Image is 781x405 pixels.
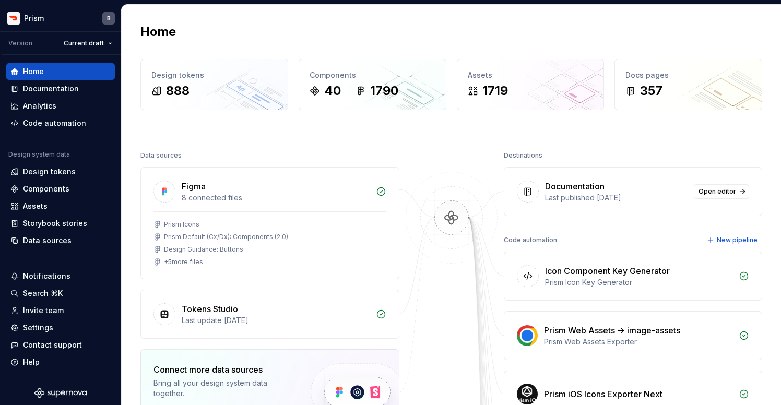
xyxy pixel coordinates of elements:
div: + 5 more files [164,258,203,266]
div: Assets [468,70,594,80]
div: Prism Default (Cx/Dx): Components (2.0) [164,233,288,241]
svg: Supernova Logo [34,388,87,398]
div: Code automation [504,233,557,247]
div: 40 [324,82,341,99]
div: Prism Web Assets -> image-assets [544,324,680,337]
div: Last published [DATE] [545,193,688,203]
div: Data sources [140,148,182,163]
a: Open editor [694,184,749,199]
div: Design tokens [23,166,76,177]
a: Code automation [6,115,115,132]
div: 8 connected files [182,193,370,203]
a: Documentation [6,80,115,97]
div: Home [23,66,44,77]
div: 888 [166,82,190,99]
div: Code automation [23,118,86,128]
div: Connect more data sources [153,363,293,376]
span: New pipeline [717,236,758,244]
div: Documentation [545,180,605,193]
div: Design Guidance: Buttons [164,245,243,254]
a: Tokens StudioLast update [DATE] [140,290,399,339]
a: Invite team [6,302,115,319]
button: PrismB [2,7,119,29]
div: Version [8,39,32,47]
a: Data sources [6,232,115,249]
div: Figma [182,180,206,193]
button: Search ⌘K [6,285,115,302]
a: Figma8 connected filesPrism IconsPrism Default (Cx/Dx): Components (2.0)Design Guidance: Buttons+... [140,167,399,279]
a: Home [6,63,115,80]
div: Storybook stories [23,218,87,229]
div: 1790 [370,82,398,99]
div: Prism Web Assets Exporter [544,337,733,347]
div: Design system data [8,150,70,159]
div: Components [310,70,435,80]
a: Assets1719 [457,59,605,110]
div: Settings [23,323,53,333]
div: Prism [24,13,44,23]
div: Help [23,357,40,367]
div: Prism Icons [164,220,199,229]
div: 1719 [482,82,508,99]
div: Design tokens [151,70,277,80]
h2: Home [140,23,176,40]
div: Assets [23,201,48,211]
a: Design tokens888 [140,59,288,110]
a: Storybook stories [6,215,115,232]
button: Current draft [59,36,117,51]
div: Invite team [23,305,64,316]
a: Docs pages357 [614,59,762,110]
div: Search ⌘K [23,288,63,299]
div: 357 [640,82,662,99]
span: Current draft [64,39,104,47]
a: Design tokens [6,163,115,180]
a: Settings [6,319,115,336]
div: Analytics [23,101,56,111]
div: Docs pages [625,70,751,80]
button: New pipeline [704,233,762,247]
a: Analytics [6,98,115,114]
div: Prism iOS Icons Exporter Next [544,388,662,400]
button: Help [6,354,115,371]
div: Destinations [504,148,542,163]
div: Prism Icon Key Generator [545,277,733,288]
button: Contact support [6,337,115,353]
img: bd52d190-91a7-4889-9e90-eccda45865b1.png [7,12,20,25]
button: Notifications [6,268,115,284]
div: Tokens Studio [182,303,238,315]
div: Notifications [23,271,70,281]
div: Contact support [23,340,82,350]
a: Components [6,181,115,197]
div: Components [23,184,69,194]
span: Open editor [699,187,736,196]
div: Last update [DATE] [182,315,370,326]
a: Components401790 [299,59,446,110]
div: B [107,14,111,22]
div: Data sources [23,235,72,246]
div: Bring all your design system data together. [153,378,293,399]
div: Documentation [23,84,79,94]
div: Icon Component Key Generator [545,265,670,277]
a: Assets [6,198,115,215]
